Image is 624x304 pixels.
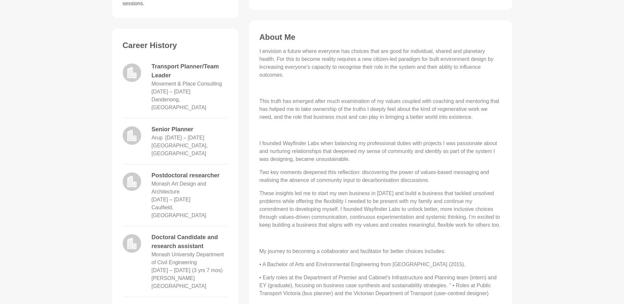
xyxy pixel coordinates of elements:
dd: Senior Planner [152,125,228,134]
time: [DATE] – [DATE] [152,89,191,94]
p: This truth has emerged after much examination of my values coupled with coaching and mentoring th... [260,97,502,121]
dd: Monash Art Design and Architecture [152,180,228,196]
dd: September 2021 – September 2023 [165,134,204,142]
p: My journey to becoming a collaborator and facilitator for better choices includes: [260,247,502,255]
dd: May 2017 – December 2020 (3 yrs 7 mos) [152,266,223,274]
dd: Dandenong, [GEOGRAPHIC_DATA] [152,96,228,112]
p: • Early roles at the Department of Premier and Cabinet’s Infrastructure and Planning team (intern... [260,274,502,297]
p: I envision a future where everyone has choices that are good for individual, shared and planetary... [260,47,502,79]
p: • A Bachelor of Arts and Environmental Engineering from [GEOGRAPHIC_DATA] (2015). [260,261,502,268]
img: logo [123,126,141,145]
img: logo [123,63,141,82]
dd: Movement & Place Consulting [152,80,222,88]
dd: November 2020 – September 2021 [152,196,191,204]
dd: Arup [152,134,163,142]
p: These insights led me to start my own business in [DATE] and build a business that tackled unsolv... [260,190,502,229]
p: Two key moments deepened this reflection: discovering the power of values-based messaging and rea... [260,168,502,184]
h3: Career History [123,40,228,50]
time: [DATE] – [DATE] [165,135,204,140]
dd: Postdoctoral researcher [152,171,228,180]
img: logo [123,234,141,253]
time: [DATE] – [DATE] [152,197,191,202]
img: logo [123,172,141,191]
dd: [GEOGRAPHIC_DATA], [GEOGRAPHIC_DATA] [152,142,228,158]
dd: Caulfield, [GEOGRAPHIC_DATA] [152,204,228,219]
h3: About Me [260,32,502,42]
dd: October 2023 – May 2024 [152,88,191,96]
p: I founded Wayfinder Labs when balancing my professional duties with projects I was passionate abo... [260,139,502,163]
dd: Transport Planner/Team Leader [152,62,228,80]
dd: [PERSON_NAME][GEOGRAPHIC_DATA] [152,274,228,290]
time: [DATE] – [DATE] (3 yrs 7 mos) [152,267,223,273]
dd: Doctoral Candidate and research assistant [152,233,228,251]
dd: Monash University Department of Civil Engineering [152,251,228,266]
